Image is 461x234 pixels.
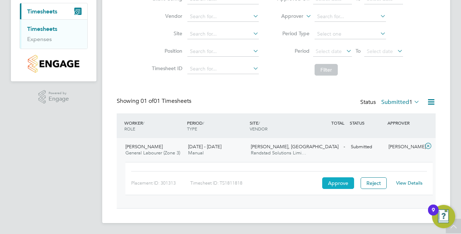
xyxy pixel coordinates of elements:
[125,150,180,156] span: General Labourer (Zone 3)
[258,120,260,126] span: /
[190,177,320,189] div: Timesheet ID: TS1811818
[409,98,412,106] span: 1
[49,90,69,96] span: Powered by
[271,13,303,20] label: Approver
[185,116,248,135] div: PERIOD
[353,46,363,56] span: To
[27,36,52,43] a: Expenses
[117,97,193,105] div: Showing
[187,12,259,22] input: Search for...
[361,177,387,189] button: Reject
[141,97,154,105] span: 01 of
[386,116,423,129] div: APPROVER
[432,205,455,228] button: Open Resource Center, 9 new notifications
[277,30,310,37] label: Period Type
[360,97,421,108] div: Status
[150,65,182,72] label: Timesheet ID
[248,116,311,135] div: SITE
[20,19,87,49] div: Timesheets
[38,90,69,104] a: Powered byEngage
[143,120,144,126] span: /
[187,64,259,74] input: Search for...
[250,126,267,132] span: VENDOR
[432,210,435,219] div: 9
[348,116,386,129] div: STATUS
[20,55,88,73] a: Go to home page
[251,150,306,156] span: Randstad Solutions Limi…
[131,177,190,189] div: Placement ID: 301313
[277,48,310,54] label: Period
[331,120,344,126] span: TOTAL
[348,141,386,153] div: Submitted
[315,12,386,22] input: Search for...
[396,180,423,186] a: View Details
[150,30,182,37] label: Site
[381,98,420,106] label: Submitted
[28,55,79,73] img: countryside-properties-logo-retina.png
[315,29,386,39] input: Select one
[316,48,342,55] span: Select date
[125,144,163,150] span: [PERSON_NAME]
[322,177,354,189] button: Approve
[141,97,191,105] span: 01 Timesheets
[203,120,204,126] span: /
[187,47,259,57] input: Search for...
[27,8,57,15] span: Timesheets
[187,126,197,132] span: TYPE
[122,116,185,135] div: WORKER
[315,64,338,76] button: Filter
[150,48,182,54] label: Position
[310,141,348,153] div: -
[187,29,259,39] input: Search for...
[124,126,135,132] span: ROLE
[251,144,339,150] span: [PERSON_NAME], [GEOGRAPHIC_DATA]
[386,141,423,153] div: [PERSON_NAME]
[20,3,87,19] button: Timesheets
[27,25,57,32] a: Timesheets
[367,48,393,55] span: Select date
[188,144,221,150] span: [DATE] - [DATE]
[188,150,204,156] span: Manual
[49,96,69,102] span: Engage
[150,13,182,19] label: Vendor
